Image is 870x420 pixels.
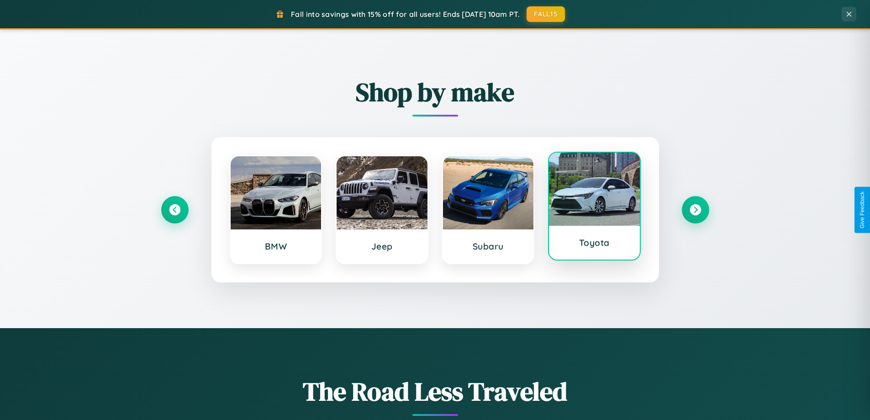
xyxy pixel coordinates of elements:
h1: The Road Less Traveled [161,374,709,409]
button: FALL15 [527,6,565,22]
span: Fall into savings with 15% off for all users! Ends [DATE] 10am PT. [291,10,520,19]
h2: Shop by make [161,74,709,110]
div: Give Feedback [859,191,865,229]
h3: Subaru [452,241,525,252]
h3: Toyota [558,237,631,248]
h3: BMW [240,241,312,252]
h3: Jeep [346,241,418,252]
